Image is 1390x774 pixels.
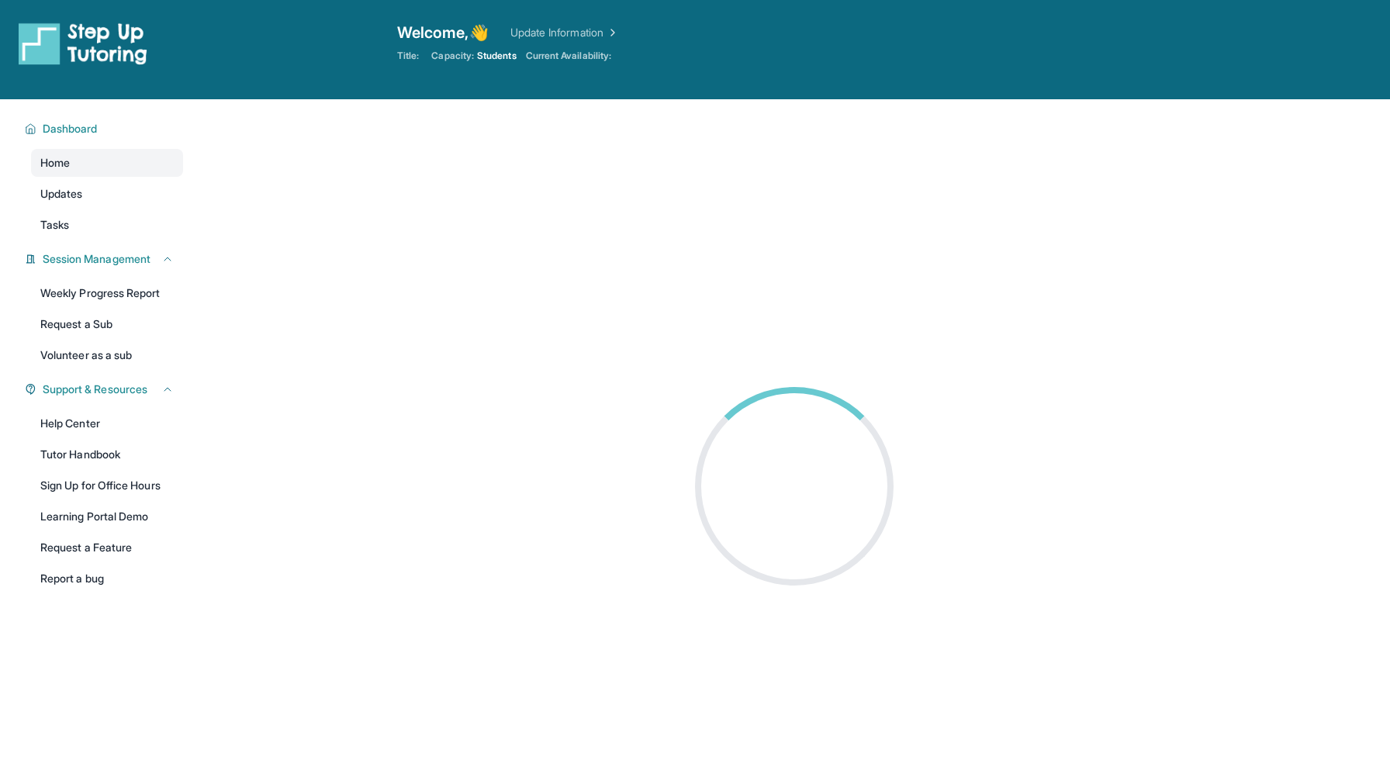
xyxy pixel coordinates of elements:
[31,472,183,499] a: Sign Up for Office Hours
[19,22,147,65] img: logo
[603,25,619,40] img: Chevron Right
[40,186,83,202] span: Updates
[43,382,147,397] span: Support & Resources
[36,121,174,136] button: Dashboard
[31,310,183,338] a: Request a Sub
[31,180,183,208] a: Updates
[31,441,183,468] a: Tutor Handbook
[397,22,489,43] span: Welcome, 👋
[431,50,474,62] span: Capacity:
[36,382,174,397] button: Support & Resources
[31,534,183,561] a: Request a Feature
[31,503,183,530] a: Learning Portal Demo
[31,409,183,437] a: Help Center
[526,50,611,62] span: Current Availability:
[43,251,150,267] span: Session Management
[40,217,69,233] span: Tasks
[36,251,174,267] button: Session Management
[31,279,183,307] a: Weekly Progress Report
[397,50,419,62] span: Title:
[31,211,183,239] a: Tasks
[40,155,70,171] span: Home
[31,341,183,369] a: Volunteer as a sub
[477,50,517,62] span: Students
[31,565,183,593] a: Report a bug
[510,25,619,40] a: Update Information
[43,121,98,136] span: Dashboard
[31,149,183,177] a: Home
